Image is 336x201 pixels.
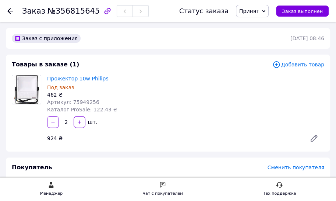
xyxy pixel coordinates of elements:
span: Принят [239,8,259,14]
div: 462 ₴ [47,91,324,98]
div: 924 ₴ [44,133,301,143]
span: Покупатель [12,164,52,171]
span: Сменить покупателя [268,164,324,170]
span: Товары в заказе (1) [12,61,79,68]
div: Тех поддержка [263,190,296,197]
div: Чат с покупателем [142,190,183,197]
time: [DATE] 08:46 [290,35,324,41]
span: №356815645 [47,7,100,15]
div: Статус заказа [179,7,229,15]
a: Редактировать [304,131,324,146]
a: Прожектор 10w Philips [47,76,109,82]
span: Заказ выполнен [282,8,323,14]
span: Под заказ [47,84,74,90]
div: Заказ с приложения [12,34,81,43]
img: Прожектор 10w Philips [14,75,39,104]
span: Добавить товар [272,60,324,69]
button: Заказ выполнен [276,6,329,17]
div: Менеджер [40,190,63,197]
div: шт. [86,118,98,126]
span: Заказ [22,7,45,15]
span: Каталог ProSale: 122.43 ₴ [47,107,117,112]
span: Артикул: 75949256 [47,99,99,105]
div: Вернуться назад [7,7,13,15]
